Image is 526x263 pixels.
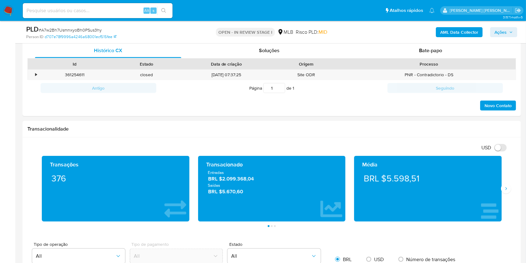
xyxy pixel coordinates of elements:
[43,61,106,67] div: Id
[187,61,266,67] div: Data de criação
[480,101,516,111] button: Novo Contato
[296,29,327,36] span: Risco PLD:
[390,7,423,14] span: Atalhos rápidos
[494,27,507,37] span: Ações
[94,47,122,54] span: Histórico CX
[436,27,483,37] button: AML Data Collector
[26,34,43,40] b: Person ID
[111,70,183,80] div: closed
[45,34,116,40] a: d707e78f9996a4246a68001ecf515fee
[35,72,37,78] div: •
[342,70,516,80] div: PNR - Contradictorio - DS
[277,29,293,36] div: MLB
[293,85,294,91] span: 1
[115,61,178,67] div: Estado
[275,61,338,67] div: Origem
[216,28,275,37] p: OPEN - IN REVIEW STAGE I
[23,7,173,15] input: Pesquise usuários ou casos...
[39,70,111,80] div: 361254611
[26,24,39,34] b: PLD
[41,83,156,93] button: Antigo
[144,7,149,13] span: Alt
[27,126,516,132] h1: Transacionalidade
[515,7,521,14] a: Sair
[429,8,435,13] a: Notificações
[450,7,513,13] p: carla.siqueira@mercadolivre.com
[485,101,512,110] span: Novo Contato
[503,15,523,20] span: 3.157.1-hotfix-5
[183,70,270,80] div: [DATE] 07:37:25
[347,61,511,67] div: Processo
[419,47,442,54] span: Bate-papo
[319,28,327,36] span: MID
[153,7,154,13] span: s
[490,27,517,37] button: Ações
[249,83,294,93] span: Página de
[270,70,342,80] div: Site ODR
[157,6,170,15] button: search-icon
[387,83,503,93] button: Seguindo
[39,27,102,33] span: # A7w2Bh7UsmnxyoBh0PSus3hy
[259,47,280,54] span: Soluções
[440,27,478,37] b: AML Data Collector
